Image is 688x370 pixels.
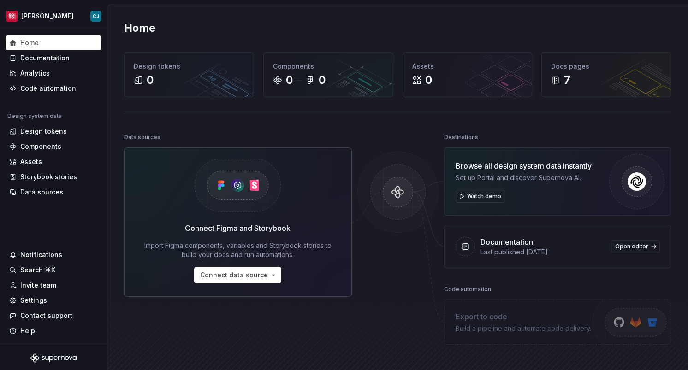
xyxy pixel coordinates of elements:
div: Import Figma components, variables and Storybook stories to build your docs and run automations. [137,241,338,259]
div: [PERSON_NAME] [21,12,74,21]
div: Assets [412,62,523,71]
div: 0 [319,73,326,88]
a: Settings [6,293,101,308]
a: Components [6,139,101,154]
button: [PERSON_NAME]CJ [2,6,105,26]
div: Browse all design system data instantly [456,160,592,171]
span: Connect data source [200,270,268,280]
div: Invite team [20,281,56,290]
div: Storybook stories [20,172,77,182]
a: Design tokens0 [124,52,254,97]
div: Set up Portal and discover Supernova AI. [456,173,592,182]
button: Help [6,323,101,338]
button: Watch demo [456,190,505,203]
div: 0 [425,73,432,88]
button: Notifications [6,247,101,262]
div: Export to code [456,311,591,322]
a: Open editor [611,240,660,253]
div: Data sources [20,188,63,197]
button: Connect data source [194,267,281,283]
a: Components00 [263,52,393,97]
div: Components [273,62,384,71]
button: Search ⌘K [6,263,101,277]
div: Components [20,142,61,151]
svg: Supernova Logo [30,353,77,363]
div: 7 [564,73,570,88]
div: Design tokens [134,62,244,71]
div: Search ⌘K [20,265,55,275]
a: Home [6,35,101,50]
div: Data sources [124,131,160,144]
div: 0 [147,73,154,88]
a: Storybook stories [6,170,101,184]
div: Code automation [20,84,76,93]
div: Help [20,326,35,335]
img: f4f33d50-0937-4074-a32a-c7cda971eed1.png [6,11,18,22]
a: Analytics [6,66,101,81]
div: Settings [20,296,47,305]
div: Home [20,38,39,47]
div: 0 [286,73,293,88]
span: Open editor [615,243,648,250]
div: Contact support [20,311,72,320]
a: Assets0 [403,52,533,97]
div: Notifications [20,250,62,259]
div: Documentation [480,236,533,247]
div: Analytics [20,69,50,78]
div: Code automation [444,283,491,296]
div: Design system data [7,112,62,120]
div: Docs pages [551,62,662,71]
span: Watch demo [467,193,501,200]
a: Assets [6,154,101,169]
a: Design tokens [6,124,101,139]
a: Data sources [6,185,101,200]
a: Invite team [6,278,101,293]
a: Docs pages7 [541,52,671,97]
div: CJ [93,12,99,20]
div: Assets [20,157,42,166]
div: Connect Figma and Storybook [185,223,291,234]
a: Documentation [6,51,101,65]
div: Build a pipeline and automate code delivery. [456,324,591,333]
div: Last published [DATE] [480,247,606,257]
h2: Home [124,21,155,35]
div: Design tokens [20,127,67,136]
button: Contact support [6,308,101,323]
div: Destinations [444,131,478,144]
a: Code automation [6,81,101,96]
div: Documentation [20,53,70,63]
